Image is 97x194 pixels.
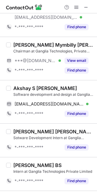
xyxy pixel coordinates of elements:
[65,111,89,117] button: Reveal Button
[13,129,93,135] div: [PERSON_NAME] [PERSON_NAME] Nangnure
[65,24,89,30] button: Reveal Button
[13,169,93,174] div: Intern at Ganglia Technologies Private Limited
[6,4,42,11] img: ContactOut v5.3.10
[13,42,93,48] div: [PERSON_NAME] Mymbilly [PERSON_NAME]
[15,15,78,20] span: [EMAIL_ADDRESS][DOMAIN_NAME]
[65,58,89,64] button: Reveal Button
[15,58,56,63] span: ***@[DOMAIN_NAME]
[13,48,93,54] div: Chairman at Ganglia Technologies, Private Limited
[13,92,93,97] div: Software development and design at Ganglia Technologies Private Limited
[65,67,89,73] button: Reveal Button
[65,144,89,150] button: Reveal Button
[15,101,84,107] span: [EMAIL_ADDRESS][DOMAIN_NAME]
[13,135,93,141] div: Sotware Development Intern at Ganglia Technologies Private Limited
[65,178,89,184] button: Reveal Button
[13,162,62,168] div: [PERSON_NAME] BS
[13,85,77,91] div: Akshay S [PERSON_NAME]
